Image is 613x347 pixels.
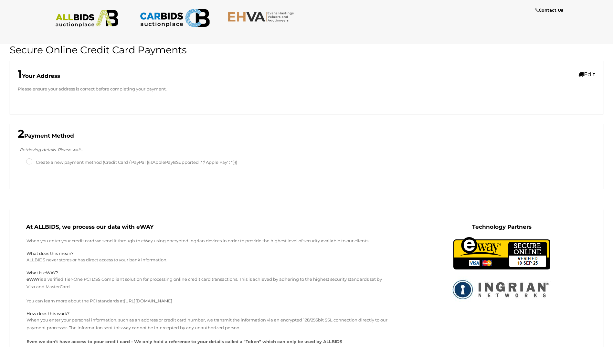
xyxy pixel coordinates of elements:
b: Your Address [18,73,60,79]
b: Payment Method [18,132,74,139]
label: Create a new payment method (Credit Card / PayPal {{isApplePayIsSupported ? '/ Apple Pay' : ''}}) [26,159,237,166]
img: CARBIDS.com.au [140,6,210,29]
a: Edit [578,71,595,78]
img: EHVA.com.au [227,11,298,22]
h5: What does this mean? [26,251,391,256]
span: 2 [18,127,24,141]
p: When you enter your credit card we send it through to eWay using encrypted Ingrian devices in ord... [26,237,391,245]
h5: How does this work? [26,311,391,316]
strong: Even we don't have access to your credit card - We only hold a reference to your details called a... [26,339,342,344]
p: When you enter your personal information, such as an address or credit card number, we transmit t... [26,316,391,331]
p: You can learn more about the PCI standards at [26,297,391,305]
b: Technology Partners [472,224,532,230]
a: [URL][DOMAIN_NAME] [124,298,172,303]
b: Contact Us [535,7,563,13]
b: At ALLBIDS, we process our data with eWAY [26,224,153,230]
a: Contact Us [535,6,565,14]
img: Ingrian network [450,276,554,303]
strong: eWAY [26,277,40,282]
p: ALLBIDS never stores or has direct access to your bank information. [26,256,391,264]
h1: Secure Online Credit Card Payments [10,45,603,55]
p: Please ensure your address is correct before completing your payment. [18,85,595,93]
p: is a verified Tier-One PCI DSS Compliant solution for processing online credit card transactions.... [26,276,391,291]
span: 1 [18,67,22,81]
img: ALLBIDS.com.au [52,10,122,27]
img: eWAY Payment Gateway [453,237,550,269]
h5: What is eWAY? [26,270,391,275]
i: Retrieving details. Please wait.. [20,147,83,152]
